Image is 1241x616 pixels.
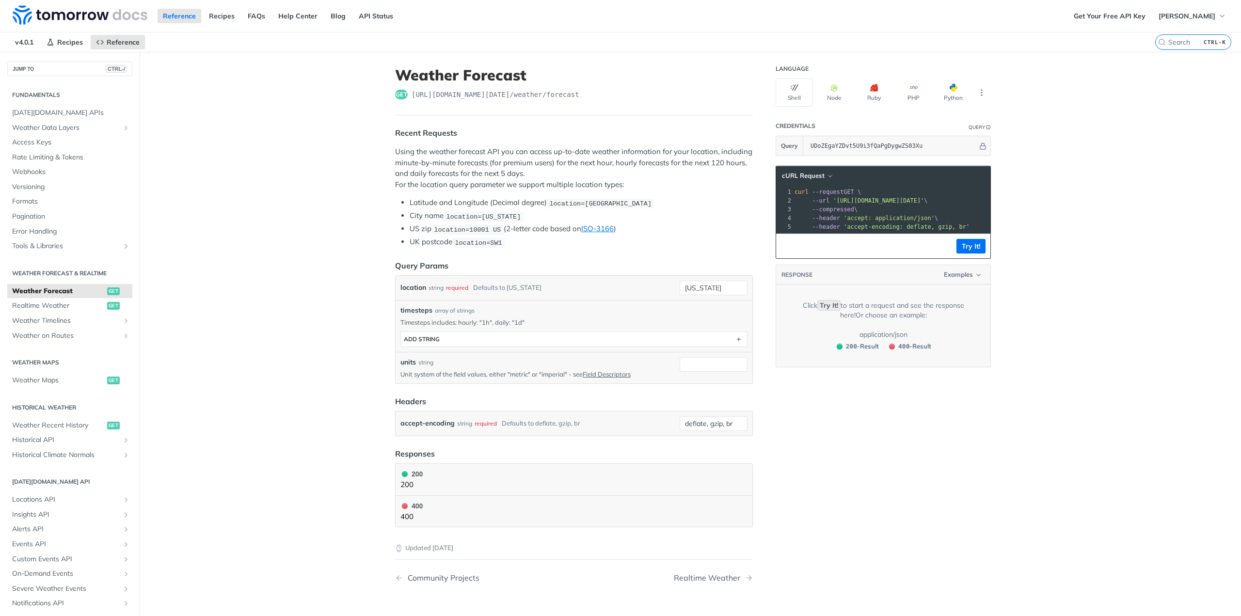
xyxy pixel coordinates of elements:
li: City name [410,210,753,221]
span: Historical API [12,435,120,445]
span: [DATE][DOMAIN_NAME] APIs [12,108,130,118]
button: Show subpages for Weather Timelines [122,317,130,325]
span: --compressed [812,206,854,213]
div: 400 [400,501,423,511]
button: Show subpages for Custom Events API [122,555,130,563]
a: Events APIShow subpages for Events API [7,537,132,552]
span: get [107,377,120,384]
code: Try It! [817,300,841,311]
a: Blog [325,9,351,23]
a: Tools & LibrariesShow subpages for Tools & Libraries [7,239,132,253]
span: Events API [12,539,120,549]
button: Show subpages for Alerts API [122,525,130,533]
a: Historical Climate NormalsShow subpages for Historical Climate Normals [7,448,132,462]
button: Show subpages for Weather Data Layers [122,124,130,132]
button: Python [935,79,972,107]
span: Historical Climate Normals [12,450,120,460]
span: v4.0.1 [10,35,39,49]
span: - Result [846,342,879,351]
button: More Languages [974,85,989,100]
li: US zip (2-letter code based on ) [410,223,753,235]
div: required [475,416,497,430]
span: Recipes [57,38,83,47]
span: Realtime Weather [12,301,105,311]
a: Insights APIShow subpages for Insights API [7,507,132,522]
label: units [400,357,416,367]
a: Alerts APIShow subpages for Alerts API [7,522,132,537]
a: Field Descriptors [583,370,631,378]
button: 200200-Result [832,342,882,351]
span: Tools & Libraries [12,241,120,251]
a: [DATE][DOMAIN_NAME] APIs [7,106,132,120]
a: Weather Forecastget [7,284,132,299]
div: Recent Requests [395,127,457,139]
div: string [418,358,433,367]
span: Error Handling [12,227,130,237]
span: \ [795,197,928,204]
a: API Status [353,9,398,23]
a: Severe Weather EventsShow subpages for Severe Weather Events [7,582,132,596]
span: Custom Events API [12,554,120,564]
span: 400 [898,343,909,350]
a: Error Handling [7,224,132,239]
div: string [429,281,444,295]
button: 400400-Result [884,342,935,351]
a: Reference [158,9,201,23]
span: Formats [12,197,130,206]
span: https://api.tomorrow.io/v4/weather/forecast [412,90,579,99]
span: Access Keys [12,138,130,147]
a: Weather Data LayersShow subpages for Weather Data Layers [7,121,132,135]
p: 200 [400,479,423,490]
h2: Weather Maps [7,358,132,367]
div: ADD string [404,335,440,343]
label: accept-encoding [400,416,455,430]
a: Help Center [273,9,323,23]
a: Weather Mapsget [7,373,132,388]
span: '[URL][DOMAIN_NAME][DATE]' [833,197,924,204]
span: get [107,302,120,310]
button: cURL Request [779,171,835,181]
div: 200 [400,469,423,479]
p: Updated [DATE] [395,543,753,553]
a: Locations APIShow subpages for Locations API [7,492,132,507]
span: --header [812,215,840,221]
div: 1 [776,188,793,196]
p: 400 [400,511,423,522]
div: Language [776,65,809,73]
button: PHP [895,79,932,107]
span: get [107,287,120,295]
span: Insights API [12,510,120,520]
label: location [400,281,426,295]
span: get [395,90,408,99]
span: Examples [944,270,973,280]
div: Defaults to deflate, gzip, br [502,416,580,430]
a: Weather on RoutesShow subpages for Weather on Routes [7,329,132,343]
a: Custom Events APIShow subpages for Custom Events API [7,552,132,567]
button: Show subpages for Notifications API [122,600,130,607]
span: --request [812,189,843,195]
div: Query [969,124,985,131]
i: Information [986,125,991,130]
button: Try It! [956,239,986,253]
div: Defaults to [US_STATE] [473,281,541,295]
span: CTRL-/ [106,65,127,73]
button: 200 200200 [400,469,748,490]
h2: Historical Weather [7,403,132,412]
a: Weather TimelinesShow subpages for Weather Timelines [7,314,132,328]
a: Previous Page: Community Projects [395,573,548,583]
span: [PERSON_NAME] [1159,12,1215,20]
a: Recipes [41,35,88,49]
span: Weather Timelines [12,316,120,326]
span: --header [812,223,840,230]
button: Show subpages for On-Demand Events [122,570,130,578]
button: Show subpages for Weather on Routes [122,332,130,340]
span: 'accept-encoding: deflate, gzip, br' [843,223,970,230]
span: cURL Request [782,172,825,180]
div: Credentials [776,122,815,130]
a: Recipes [204,9,240,23]
span: GET \ [795,189,861,195]
button: ADD string [401,332,747,347]
span: Weather Forecast [12,286,105,296]
span: Alerts API [12,524,120,534]
div: Responses [395,448,435,459]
